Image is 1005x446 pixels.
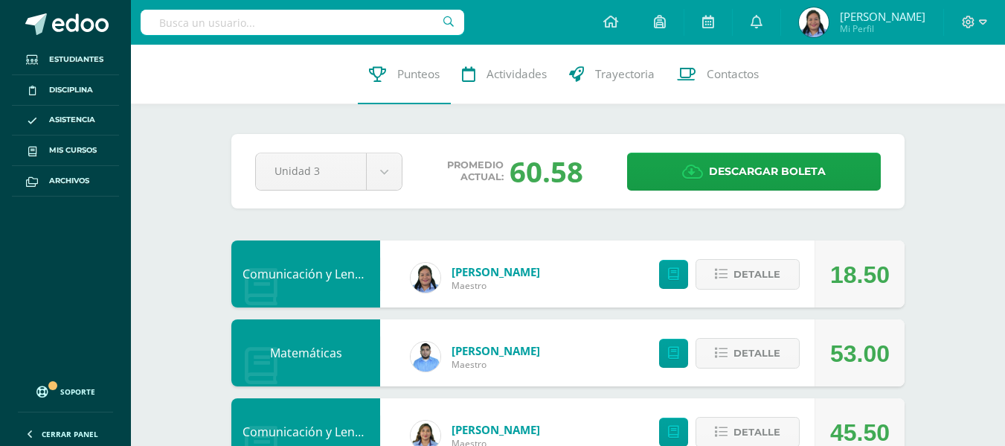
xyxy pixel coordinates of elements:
img: 7789f009e13315f724d5653bd3ad03c2.png [799,7,829,37]
input: Busca un usuario... [141,10,464,35]
span: Maestro [452,279,540,292]
div: 60.58 [510,152,583,191]
span: [PERSON_NAME] [840,9,925,24]
span: Disciplina [49,84,93,96]
span: Estudiantes [49,54,103,66]
span: Detalle [733,340,780,367]
a: Punteos [358,45,451,104]
a: [PERSON_NAME] [452,422,540,437]
a: Asistencia [12,106,119,136]
div: 18.50 [830,241,890,308]
span: Punteos [397,66,440,82]
span: Descargar boleta [709,153,826,190]
img: 54ea75c2c4af8710d6093b43030d56ea.png [411,342,440,372]
a: [PERSON_NAME] [452,264,540,279]
span: Actividades [487,66,547,82]
span: Archivos [49,175,89,187]
a: Estudiantes [12,45,119,75]
a: Mis cursos [12,136,119,166]
a: Actividades [451,45,558,104]
span: Detalle [733,418,780,446]
a: Trayectoria [558,45,666,104]
span: Maestro [452,358,540,371]
span: Detalle [733,261,780,288]
img: 8a517a26fde2b7d9032ce51f9264dd8d.png [411,263,440,293]
span: Soporte [60,386,95,397]
div: 53.00 [830,320,890,387]
span: Mi Perfil [840,22,925,35]
a: Soporte [18,372,113,408]
button: Detalle [696,259,800,290]
button: Detalle [696,338,800,369]
span: Asistencia [49,114,95,126]
div: Matemáticas [231,319,380,386]
span: Cerrar panel [42,429,98,439]
span: Promedio actual: [447,159,504,183]
span: Mis cursos [49,144,97,156]
a: Descargar boleta [627,153,881,191]
a: Contactos [666,45,770,104]
div: Comunicación y Lenguaje, Idioma Extranjero [231,240,380,308]
span: Unidad 3 [274,153,347,188]
span: Contactos [707,66,759,82]
a: Archivos [12,166,119,197]
span: Trayectoria [595,66,655,82]
a: Disciplina [12,75,119,106]
a: [PERSON_NAME] [452,343,540,358]
a: Unidad 3 [256,153,402,190]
